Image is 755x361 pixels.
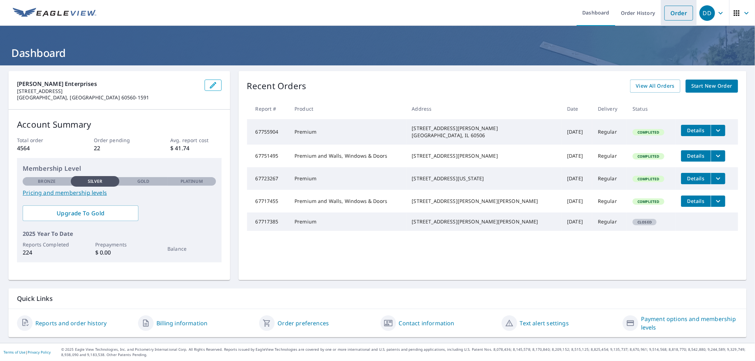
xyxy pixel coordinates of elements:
[23,205,138,221] a: Upgrade To Gold
[289,119,406,145] td: Premium
[685,175,707,182] span: Details
[17,94,199,101] p: [GEOGRAPHIC_DATA], [GEOGRAPHIC_DATA] 60560-1591
[8,46,747,60] h1: Dashboard
[641,315,738,332] a: Payment options and membership levels
[686,80,738,93] a: Start New Order
[520,319,569,327] a: Text alert settings
[633,130,663,135] span: Completed
[4,350,51,354] p: |
[247,119,289,145] td: 67755904
[88,178,103,185] p: Silver
[4,350,25,355] a: Terms of Use
[412,152,556,159] div: [STREET_ADDRESS][PERSON_NAME]
[38,178,56,185] p: Bronze
[592,212,627,231] td: Regular
[685,152,707,159] span: Details
[412,125,556,139] div: [STREET_ADDRESS][PERSON_NAME] [GEOGRAPHIC_DATA], IL 60506
[289,167,406,190] td: Premium
[17,118,222,131] p: Account Summary
[28,350,51,355] a: Privacy Policy
[61,347,751,357] p: © 2025 Eagle View Technologies, Inc. and Pictometry International Corp. All Rights Reserved. Repo...
[247,80,307,93] p: Recent Orders
[247,167,289,190] td: 67723267
[23,164,216,173] p: Membership Level
[711,150,725,162] button: filesDropdownBtn-67751495
[23,241,71,248] p: Reports Completed
[23,229,216,238] p: 2025 Year To Date
[247,98,289,119] th: Report #
[699,5,715,21] div: DD
[633,220,656,225] span: Closed
[289,212,406,231] td: Premium
[627,98,675,119] th: Status
[167,245,216,252] p: Balance
[28,209,133,217] span: Upgrade To Gold
[681,173,711,184] button: detailsBtn-67723267
[170,136,221,144] p: Avg. report cost
[17,144,68,152] p: 4564
[711,173,725,184] button: filesDropdownBtn-67723267
[289,98,406,119] th: Product
[561,167,592,190] td: [DATE]
[94,136,145,144] p: Order pending
[247,190,289,212] td: 67717455
[681,125,711,136] button: detailsBtn-67755904
[592,145,627,167] td: Regular
[406,98,562,119] th: Address
[633,176,663,181] span: Completed
[630,80,680,93] a: View All Orders
[137,178,149,185] p: Gold
[170,144,221,152] p: $ 41.74
[278,319,329,327] a: Order preferences
[561,98,592,119] th: Date
[691,82,732,91] span: Start New Order
[561,145,592,167] td: [DATE]
[23,248,71,257] p: 224
[247,212,289,231] td: 67717385
[35,319,107,327] a: Reports and order history
[561,212,592,231] td: [DATE]
[17,80,199,88] p: [PERSON_NAME] Enterprises
[95,248,143,257] p: $ 0.00
[592,167,627,190] td: Regular
[592,98,627,119] th: Delivery
[17,88,199,94] p: [STREET_ADDRESS]
[17,294,738,303] p: Quick Links
[412,198,556,205] div: [STREET_ADDRESS][PERSON_NAME][PERSON_NAME]
[711,125,725,136] button: filesDropdownBtn-67755904
[289,190,406,212] td: Premium and Walls, Windows & Doors
[17,136,68,144] p: Total order
[592,190,627,212] td: Regular
[412,175,556,182] div: [STREET_ADDRESS][US_STATE]
[561,119,592,145] td: [DATE]
[633,199,663,204] span: Completed
[412,218,556,225] div: [STREET_ADDRESS][PERSON_NAME][PERSON_NAME]
[13,8,96,18] img: EV Logo
[711,196,725,207] button: filesDropdownBtn-67717455
[681,196,711,207] button: detailsBtn-67717455
[23,188,216,197] a: Pricing and membership levels
[633,154,663,159] span: Completed
[685,198,707,204] span: Details
[561,190,592,212] td: [DATE]
[399,319,454,327] a: Contact information
[664,6,693,21] a: Order
[94,144,145,152] p: 22
[592,119,627,145] td: Regular
[685,127,707,134] span: Details
[181,178,203,185] p: Platinum
[681,150,711,162] button: detailsBtn-67751495
[636,82,675,91] span: View All Orders
[247,145,289,167] td: 67751495
[156,319,207,327] a: Billing information
[289,145,406,167] td: Premium and Walls, Windows & Doors
[95,241,143,248] p: Prepayments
